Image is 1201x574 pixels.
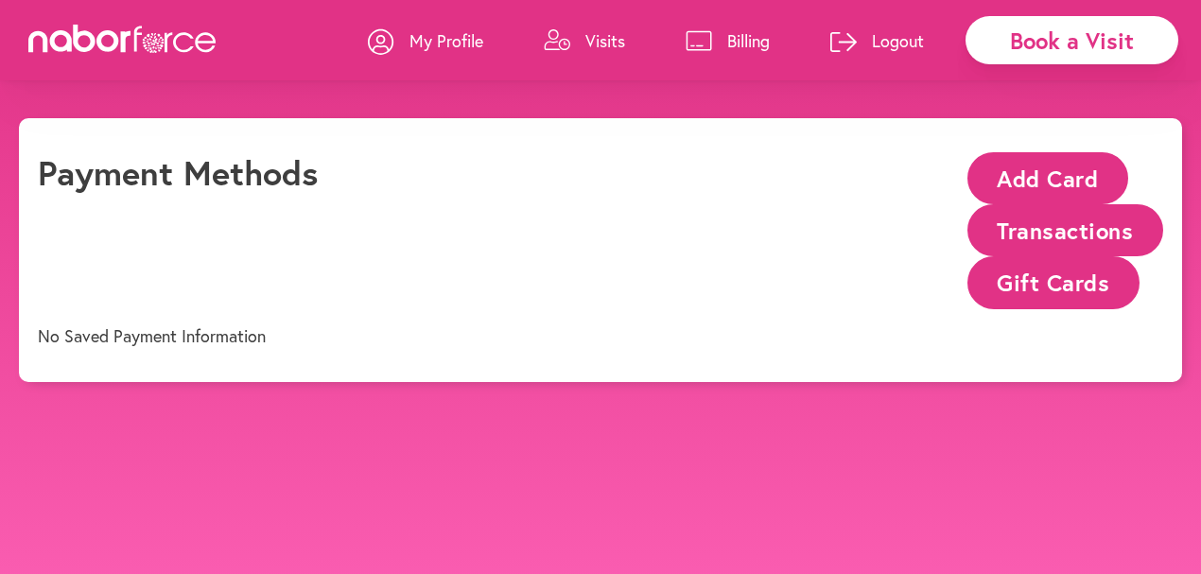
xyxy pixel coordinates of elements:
[967,256,1140,308] button: Gift Cards
[967,271,1140,289] a: Gift Cards
[872,29,924,52] p: Logout
[585,29,625,52] p: Visits
[727,29,770,52] p: Billing
[38,326,1163,347] p: No Saved Payment Information
[368,12,483,69] a: My Profile
[967,219,1163,237] a: Transactions
[686,12,770,69] a: Billing
[38,152,318,295] h1: Payment Methods
[544,12,625,69] a: Visits
[967,152,1128,204] button: Add Card
[830,12,924,69] a: Logout
[409,29,483,52] p: My Profile
[967,204,1163,256] button: Transactions
[966,16,1178,64] div: Book a Visit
